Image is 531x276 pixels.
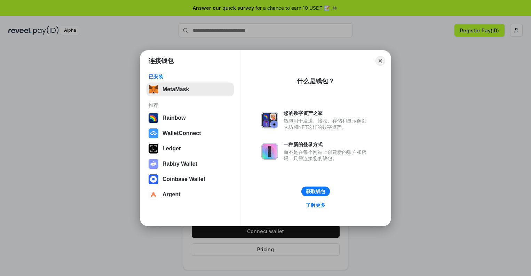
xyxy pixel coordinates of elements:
div: 一种新的登录方式 [284,141,370,148]
div: 了解更多 [306,202,325,208]
div: 获取钱包 [306,188,325,195]
h1: 连接钱包 [149,57,174,65]
button: MetaMask [146,82,234,96]
div: Rabby Wallet [163,161,197,167]
div: 什么是钱包？ [297,77,334,85]
div: 钱包用于发送、接收、存储和显示像以太坊和NFT这样的数字资产。 [284,118,370,130]
img: svg+xml,%3Csvg%20xmlns%3D%22http%3A%2F%2Fwww.w3.org%2F2000%2Fsvg%22%20fill%3D%22none%22%20viewBox... [261,143,278,160]
div: Coinbase Wallet [163,176,205,182]
img: svg+xml,%3Csvg%20width%3D%2228%22%20height%3D%2228%22%20viewBox%3D%220%200%2028%2028%22%20fill%3D... [149,128,158,138]
img: svg+xml,%3Csvg%20width%3D%22120%22%20height%3D%22120%22%20viewBox%3D%220%200%20120%20120%22%20fil... [149,113,158,123]
img: svg+xml,%3Csvg%20xmlns%3D%22http%3A%2F%2Fwww.w3.org%2F2000%2Fsvg%22%20fill%3D%22none%22%20viewBox... [149,159,158,169]
img: svg+xml,%3Csvg%20xmlns%3D%22http%3A%2F%2Fwww.w3.org%2F2000%2Fsvg%22%20fill%3D%22none%22%20viewBox... [261,112,278,128]
button: Argent [146,188,234,202]
img: svg+xml,%3Csvg%20fill%3D%22none%22%20height%3D%2233%22%20viewBox%3D%220%200%2035%2033%22%20width%... [149,85,158,94]
button: Rainbow [146,111,234,125]
div: Argent [163,191,181,198]
div: MetaMask [163,86,189,93]
button: Coinbase Wallet [146,172,234,186]
button: Rabby Wallet [146,157,234,171]
button: 获取钱包 [301,187,330,196]
img: svg+xml,%3Csvg%20width%3D%2228%22%20height%3D%2228%22%20viewBox%3D%220%200%2028%2028%22%20fill%3D... [149,174,158,184]
div: 推荐 [149,102,232,108]
div: Ledger [163,145,181,152]
div: Rainbow [163,115,186,121]
button: Close [375,56,385,66]
div: WalletConnect [163,130,201,136]
button: Ledger [146,142,234,156]
div: 您的数字资产之家 [284,110,370,116]
a: 了解更多 [302,200,330,210]
div: 而不是在每个网站上创建新的账户和密码，只需连接您的钱包。 [284,149,370,161]
img: svg+xml,%3Csvg%20xmlns%3D%22http%3A%2F%2Fwww.w3.org%2F2000%2Fsvg%22%20width%3D%2228%22%20height%3... [149,144,158,153]
button: WalletConnect [146,126,234,140]
img: svg+xml,%3Csvg%20width%3D%2228%22%20height%3D%2228%22%20viewBox%3D%220%200%2028%2028%22%20fill%3D... [149,190,158,199]
div: 已安装 [149,73,232,80]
